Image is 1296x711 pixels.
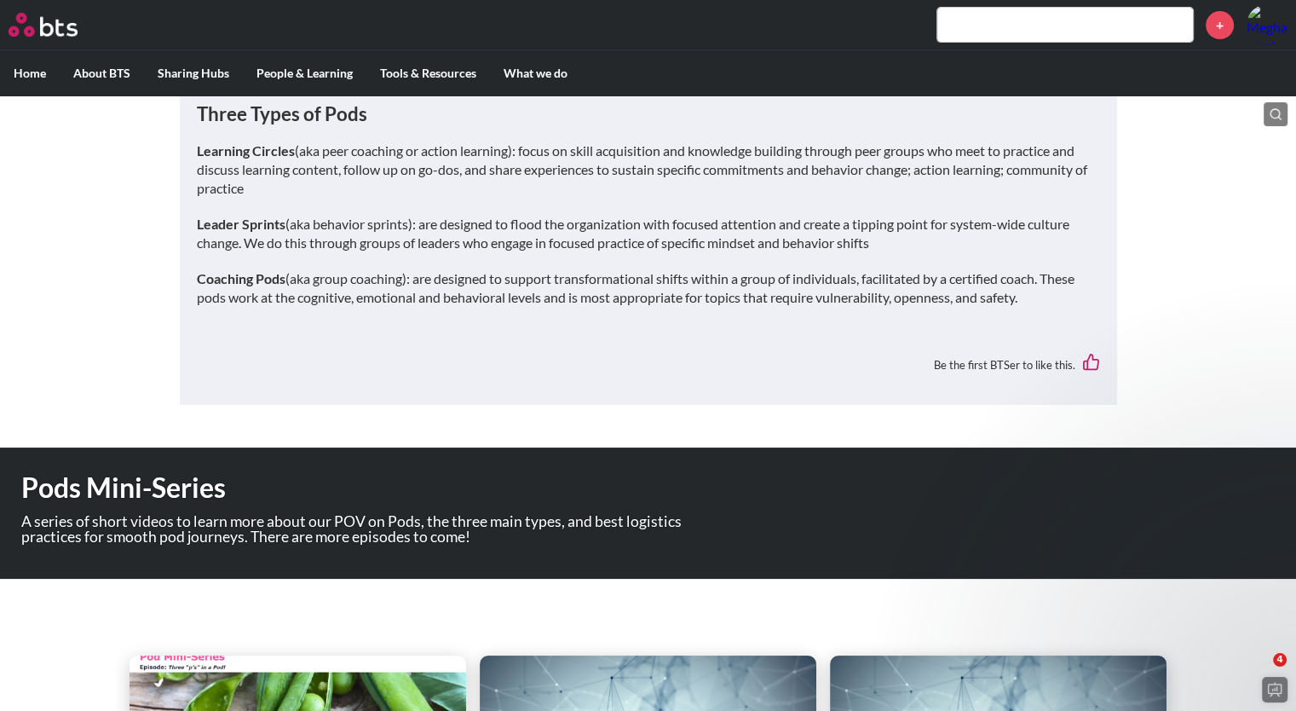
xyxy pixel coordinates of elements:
p: (aka peer coaching or action learning): focus on skill acquisition and knowledge building through... [197,142,1100,199]
a: + [1206,11,1234,39]
div: Be the first BTSer to like this. [197,341,1100,388]
img: BTS Logo [9,13,78,37]
img: Meghan Mariner [1247,4,1287,45]
p: (aka behavior sprints): are designed to flood the organization with focused attention and create ... [197,215,1100,253]
strong: Leader Sprints [197,216,285,232]
label: People & Learning [243,51,366,95]
p: (aka group coaching): are designed to support transformational shifts within a group of individua... [197,269,1100,308]
span: 4 [1273,653,1287,667]
strong: Learning Circles [197,142,295,159]
label: Sharing Hubs [144,51,243,95]
p: A series of short videos to learn more about our POV on Pods, the three main types, and best logi... [21,514,723,544]
label: About BTS [60,51,144,95]
iframe: Intercom live chat [1238,653,1279,694]
label: What we do [490,51,581,95]
a: Go home [9,13,109,37]
a: Profile [1247,4,1287,45]
label: Tools & Resources [366,51,490,95]
iframe: Intercom notifications message [955,346,1296,665]
h1: Pods Mini-Series [21,469,899,507]
strong: Coaching Pods [197,270,285,286]
h3: Three Types of Pods [197,101,1100,127]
